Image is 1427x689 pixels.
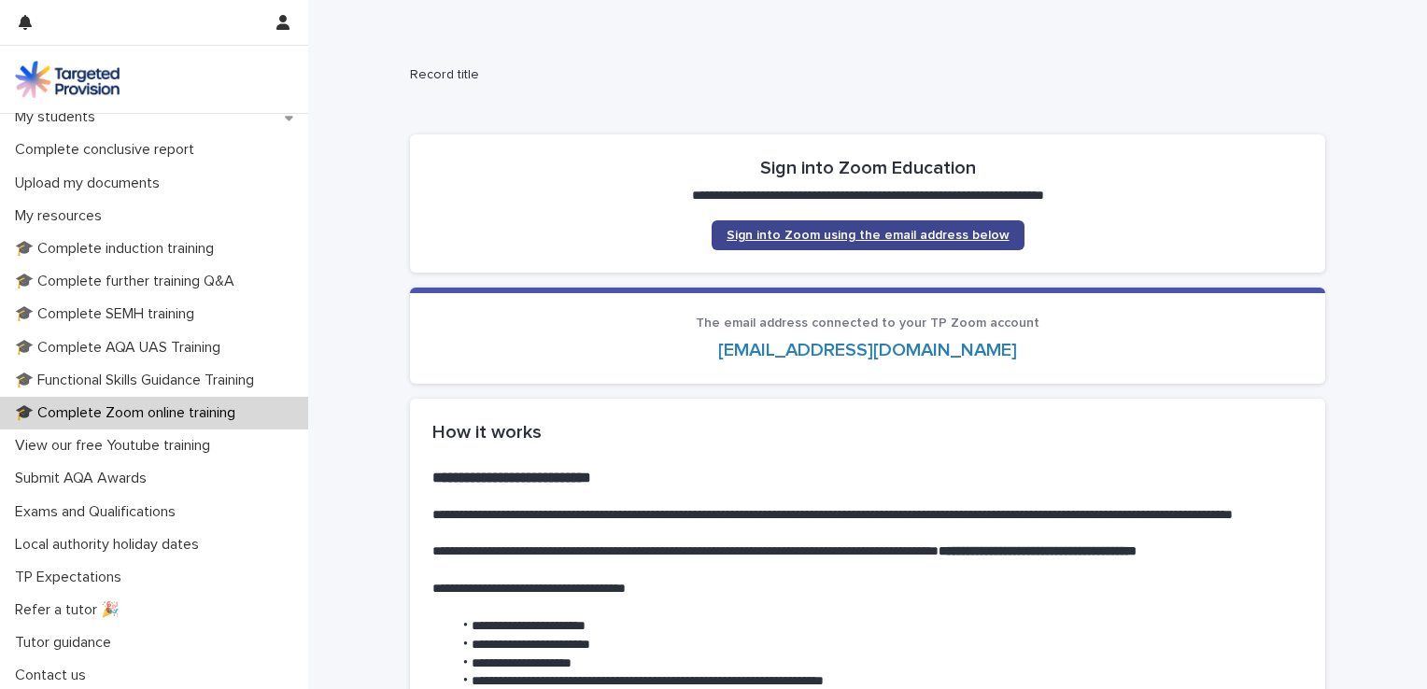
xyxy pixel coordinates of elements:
[7,207,117,225] p: My resources
[718,341,1017,359] a: [EMAIL_ADDRESS][DOMAIN_NAME]
[7,175,175,192] p: Upload my documents
[7,437,225,455] p: View our free Youtube training
[410,67,1318,83] h2: Record title
[15,61,120,98] img: M5nRWzHhSzIhMunXDL62
[432,421,1303,443] h2: How it works
[712,220,1024,250] a: Sign into Zoom using the email address below
[760,157,976,179] h2: Sign into Zoom Education
[7,141,209,159] p: Complete conclusive report
[7,273,249,290] p: 🎓 Complete further training Q&A
[7,569,136,586] p: TP Expectations
[7,240,229,258] p: 🎓 Complete induction training
[727,229,1010,242] span: Sign into Zoom using the email address below
[7,601,134,619] p: Refer a tutor 🎉
[7,339,235,357] p: 🎓 Complete AQA UAS Training
[7,404,250,422] p: 🎓 Complete Zoom online training
[7,536,214,554] p: Local authority holiday dates
[7,503,191,521] p: Exams and Qualifications
[7,372,269,389] p: 🎓 Functional Skills Guidance Training
[7,634,126,652] p: Tutor guidance
[7,305,209,323] p: 🎓 Complete SEMH training
[7,108,110,126] p: My students
[7,470,162,487] p: Submit AQA Awards
[696,316,1039,330] span: The email address connected to your TP Zoom account
[7,667,101,684] p: Contact us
